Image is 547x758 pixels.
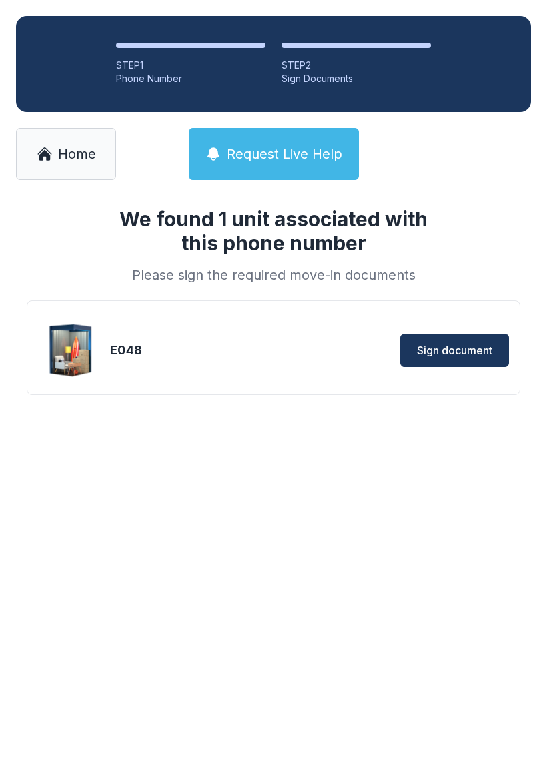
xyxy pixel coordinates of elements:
div: Phone Number [116,72,265,85]
div: E048 [110,341,270,360]
h1: We found 1 unit associated with this phone number [103,207,444,255]
div: Please sign the required move-in documents [103,266,444,284]
div: STEP 1 [116,59,265,72]
span: Home [58,145,96,163]
span: Sign document [417,342,492,358]
div: Sign Documents [282,72,431,85]
div: STEP 2 [282,59,431,72]
span: Request Live Help [227,145,342,163]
